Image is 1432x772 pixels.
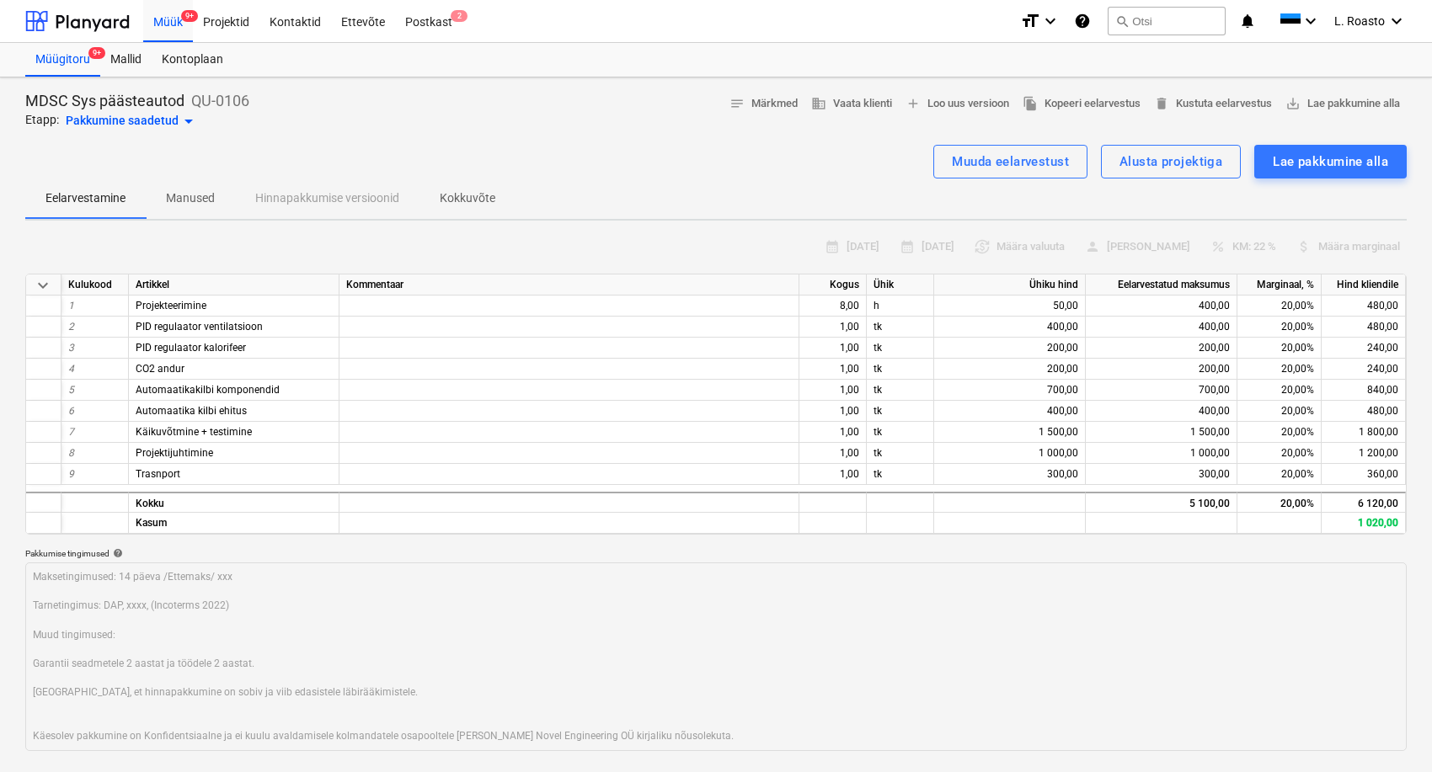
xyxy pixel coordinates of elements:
[1016,91,1147,117] button: Kopeeri eelarvestus
[66,111,199,131] div: Pakkumine saadetud
[934,443,1086,464] div: 1 000,00
[934,317,1086,338] div: 400,00
[1154,94,1272,114] span: Kustuta eelarvestus
[1322,338,1406,359] div: 240,00
[1322,274,1406,295] div: Hind kliendile
[1237,317,1322,338] div: 20,00%
[1237,380,1322,401] div: 20,00%
[867,274,934,295] div: Ühik
[934,380,1086,401] div: 700,00
[934,295,1086,317] div: 50,00
[1237,359,1322,380] div: 20,00%
[166,189,215,207] p: Manused
[100,43,152,77] div: Mallid
[799,295,867,317] div: 8,00
[934,274,1086,295] div: Ühiku hind
[1074,11,1091,31] i: Abikeskus
[867,295,934,317] div: h
[867,464,934,485] div: tk
[1086,380,1237,401] div: 700,00
[804,91,899,117] button: Vaata klienti
[1147,91,1279,117] button: Kustuta eelarvestus
[799,464,867,485] div: 1,00
[129,492,339,513] div: Kokku
[136,447,213,459] span: Projektijuhtimine
[867,380,934,401] div: tk
[1301,11,1321,31] i: keyboard_arrow_down
[136,426,252,438] span: Käikuvõtmine + testimine
[799,359,867,380] div: 1,00
[799,443,867,464] div: 1,00
[136,405,247,417] span: Automaatika kilbi ehitus
[136,363,184,375] span: CO2 andur
[136,300,206,311] span: Projekteerimine
[181,10,198,22] span: 9+
[1023,96,1038,111] span: file_copy
[136,321,263,333] span: PID regulaator ventilatsioon
[1086,401,1237,422] div: 400,00
[1020,11,1040,31] i: format_size
[811,96,826,111] span: business
[934,359,1086,380] div: 200,00
[1322,380,1406,401] div: 840,00
[1237,295,1322,317] div: 20,00%
[1237,464,1322,485] div: 20,00%
[1086,359,1237,380] div: 200,00
[867,422,934,443] div: tk
[68,447,74,459] span: 8
[88,47,105,59] span: 9+
[136,468,180,480] span: Trasnport
[68,300,74,311] span: 1
[1254,145,1407,178] button: Lae pakkumine alla
[729,94,798,114] span: Märkmed
[1086,443,1237,464] div: 1 000,00
[1086,422,1237,443] div: 1 500,00
[1239,11,1256,31] i: notifications
[1086,464,1237,485] div: 300,00
[68,426,74,438] span: 7
[799,317,867,338] div: 1,00
[110,548,123,558] span: help
[1023,94,1141,114] span: Kopeeri eelarvestus
[934,422,1086,443] div: 1 500,00
[1322,401,1406,422] div: 480,00
[68,342,74,354] span: 3
[68,384,74,396] span: 5
[440,189,495,207] p: Kokkuvõte
[1040,11,1061,31] i: keyboard_arrow_down
[906,96,921,111] span: add
[61,274,129,295] div: Kulukood
[25,548,1407,559] div: Pakkumise tingimused
[1108,7,1226,35] button: Otsi
[867,317,934,338] div: tk
[723,91,804,117] button: Märkmed
[1119,151,1222,173] div: Alusta projektiga
[25,43,100,77] a: Müügitoru9+
[934,464,1086,485] div: 300,00
[1334,14,1385,28] span: L. Roasto
[1086,492,1237,513] div: 5 100,00
[68,468,74,480] span: 9
[1115,14,1129,28] span: search
[867,338,934,359] div: tk
[1086,338,1237,359] div: 200,00
[1154,96,1169,111] span: delete
[799,422,867,443] div: 1,00
[1387,11,1407,31] i: keyboard_arrow_down
[811,94,892,114] span: Vaata klienti
[152,43,233,77] a: Kontoplaan
[1279,91,1407,117] button: Lae pakkumine alla
[68,363,74,375] span: 4
[799,274,867,295] div: Kogus
[1322,317,1406,338] div: 480,00
[1101,145,1241,178] button: Alusta projektiga
[1237,422,1322,443] div: 20,00%
[1322,422,1406,443] div: 1 800,00
[339,274,799,295] div: Kommentaar
[867,359,934,380] div: tk
[129,513,339,534] div: Kasum
[1285,96,1301,111] span: save_alt
[68,321,74,333] span: 2
[1086,317,1237,338] div: 400,00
